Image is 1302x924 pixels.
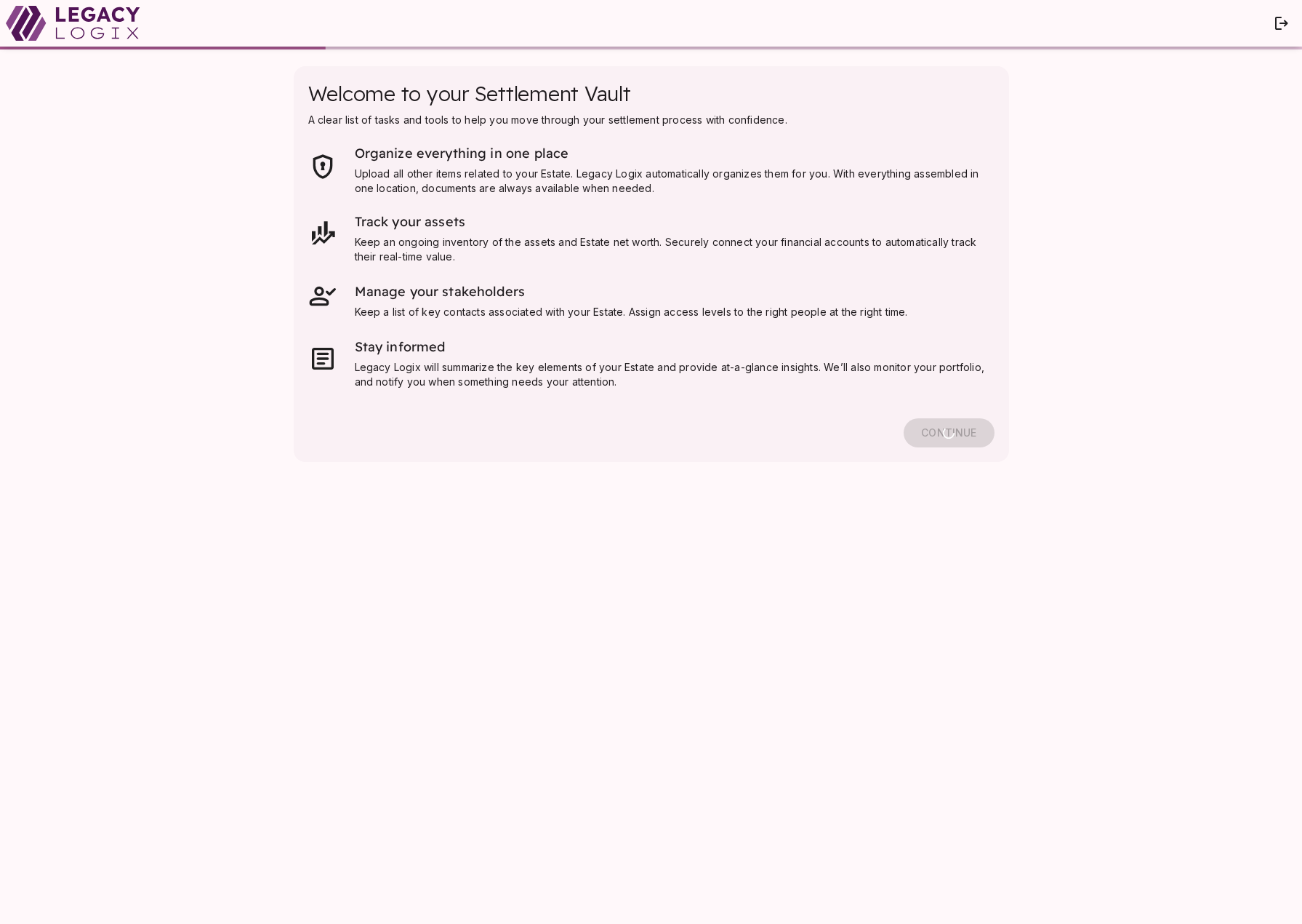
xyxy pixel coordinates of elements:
span: Organize everything in one place [355,145,569,162]
span: Keep a list of key contacts associated with your Estate. Assign access levels to the right people... [355,306,908,318]
span: Welcome to your Settlement Vault [308,81,631,106]
span: Manage your stakeholders [355,283,526,300]
span: Keep an ongoing inventory of the assets and Estate net worth. Securely connect your financial acc... [355,236,980,263]
span: Track your assets [355,213,466,230]
span: Stay informed [355,338,446,355]
span: Upload all other items related to your Estate. Legacy Logix automatically organizes them for you.... [355,167,982,194]
span: A clear list of tasks and tools to help you move through your settlement process with confidence. [308,113,787,126]
span: Legacy Logix will summarize the key elements of your Estate and provide at-a-glance insights. We’... [355,361,988,388]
